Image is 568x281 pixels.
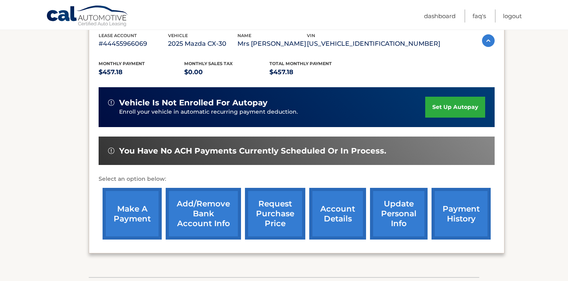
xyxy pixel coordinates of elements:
[482,34,495,47] img: accordion-active.svg
[432,188,491,240] a: payment history
[184,61,233,66] span: Monthly sales Tax
[184,67,270,78] p: $0.00
[370,188,428,240] a: update personal info
[168,38,237,49] p: 2025 Mazda CX-30
[309,188,366,240] a: account details
[237,38,307,49] p: Mrs [PERSON_NAME]
[168,33,188,38] span: vehicle
[166,188,241,240] a: Add/Remove bank account info
[103,188,162,240] a: make a payment
[307,38,440,49] p: [US_VEHICLE_IDENTIFICATION_NUMBER]
[269,61,332,66] span: Total Monthly Payment
[119,146,386,156] span: You have no ACH payments currently scheduled or in process.
[245,188,305,240] a: request purchase price
[99,38,168,49] p: #44455966069
[108,99,114,106] img: alert-white.svg
[503,9,522,22] a: Logout
[237,33,251,38] span: name
[424,9,456,22] a: Dashboard
[99,61,145,66] span: Monthly Payment
[119,98,267,108] span: vehicle is not enrolled for autopay
[99,174,495,184] p: Select an option below:
[46,5,129,28] a: Cal Automotive
[269,67,355,78] p: $457.18
[108,148,114,154] img: alert-white.svg
[425,97,485,118] a: set up autopay
[307,33,315,38] span: vin
[99,33,137,38] span: lease account
[473,9,486,22] a: FAQ's
[119,108,425,116] p: Enroll your vehicle in automatic recurring payment deduction.
[99,67,184,78] p: $457.18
